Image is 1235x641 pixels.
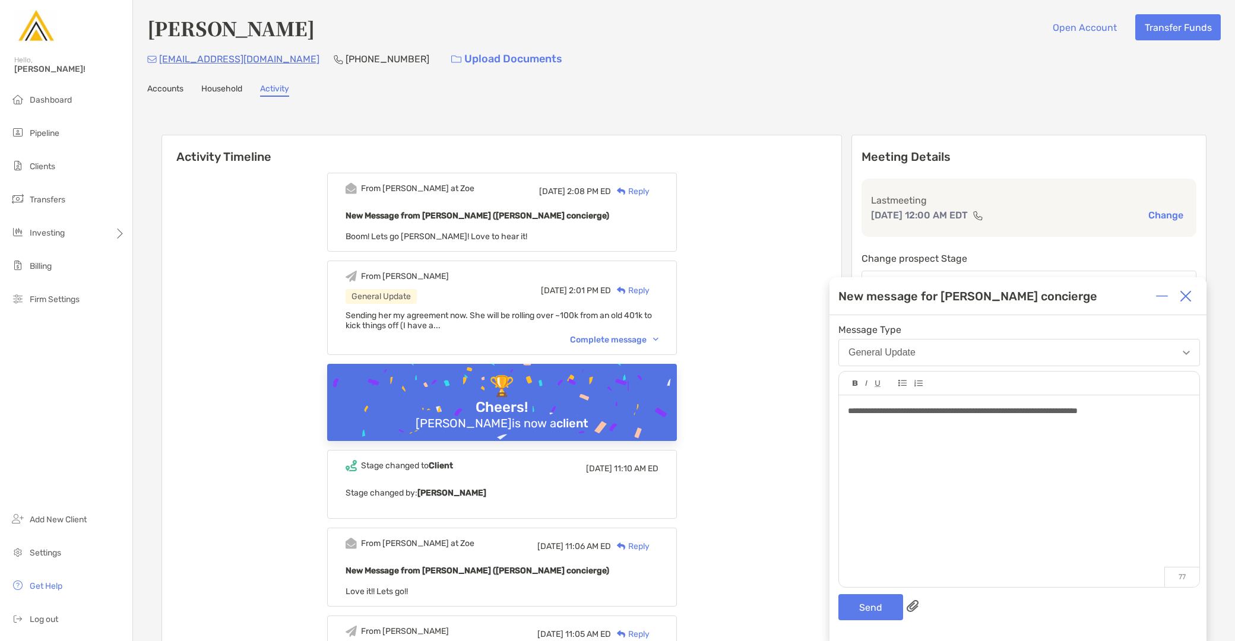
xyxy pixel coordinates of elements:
b: New Message from [PERSON_NAME] ([PERSON_NAME] concierge) [346,211,609,221]
img: Phone Icon [334,55,343,64]
img: Open dropdown arrow [1183,351,1190,355]
div: General Update [848,347,916,358]
img: Event icon [346,460,357,471]
span: [DATE] [539,186,565,196]
span: Transfers [30,195,65,205]
div: From [PERSON_NAME] at Zoe [361,538,474,548]
button: Transfer Funds [1135,14,1221,40]
button: General Update [838,339,1200,366]
img: Reply icon [617,188,626,195]
img: Email Icon [147,56,157,63]
img: logout icon [11,611,25,626]
span: [DATE] [586,464,612,474]
h4: [PERSON_NAME] [147,14,315,42]
span: Clients [30,161,55,172]
span: Pipeline [30,128,59,138]
div: Complete message [570,335,658,345]
img: Editor control icon [865,380,867,386]
div: Reply [611,185,650,198]
span: 2:08 PM ED [567,186,611,196]
img: Event icon [346,271,357,282]
div: [PERSON_NAME] is now a [411,416,593,430]
div: Reply [611,628,650,640]
img: get-help icon [11,578,25,592]
div: Reply [611,284,650,297]
span: [DATE] [537,541,563,551]
p: [PHONE_NUMBER] [346,52,429,66]
img: Editor control icon [914,380,923,387]
div: 🏆 [484,375,519,399]
span: Dashboard [30,95,72,105]
span: Settings [30,548,61,558]
button: Open Account [1043,14,1126,40]
span: 11:06 AM ED [565,541,611,551]
p: Meeting Details [862,150,1196,164]
span: Message Type [838,324,1200,335]
img: pipeline icon [11,125,25,139]
a: Activity [260,84,289,97]
img: Event icon [346,183,357,194]
span: Investing [30,228,65,238]
h6: Activity Timeline [162,135,841,164]
a: Household [201,84,242,97]
img: dashboard icon [11,92,25,106]
img: Event icon [346,538,357,549]
div: New message for [PERSON_NAME] concierge [838,289,1097,303]
p: Stage changed by: [346,485,658,500]
span: Firm Settings [30,294,80,304]
p: 77 [1164,567,1199,587]
a: Upload Documents [444,46,570,72]
img: Expand or collapse [1156,290,1168,302]
span: [PERSON_NAME]! [14,64,125,74]
p: Last meeting [871,193,1187,208]
span: Boom! Lets go [PERSON_NAME]! Love to hear it! [346,231,527,242]
span: Sending her my agreement now. She will be rolling over ~100k from an old 401k to kick things off ... [346,310,652,331]
img: clients icon [11,158,25,173]
span: Billing [30,261,52,271]
div: From [PERSON_NAME] at Zoe [361,183,474,193]
button: Send [838,594,903,620]
div: Reply [611,540,650,553]
b: New Message from [PERSON_NAME] ([PERSON_NAME] concierge) [346,566,609,576]
img: Reply icon [617,542,626,550]
img: add_new_client icon [11,512,25,526]
span: Get Help [30,581,62,591]
b: [PERSON_NAME] [417,488,486,498]
p: [DATE] 12:00 AM EDT [871,208,968,223]
b: Client [429,461,453,471]
img: firm-settings icon [11,291,25,306]
span: 11:05 AM ED [565,629,611,639]
span: Log out [30,614,58,624]
img: Reply icon [617,630,626,638]
p: Change prospect Stage [862,251,1196,266]
img: button icon [451,55,461,64]
div: From [PERSON_NAME] [361,271,449,281]
img: billing icon [11,258,25,272]
button: Client [862,271,1196,298]
span: [DATE] [537,629,563,639]
img: Editor control icon [875,380,881,387]
a: Accounts [147,84,183,97]
img: Editor control icon [898,380,907,386]
span: Love it!! Lets go!! [346,586,408,596]
div: Cheers! [471,399,533,416]
img: transfers icon [11,192,25,206]
span: 11:10 AM ED [614,464,658,474]
span: 2:01 PM ED [569,285,611,296]
div: From [PERSON_NAME] [361,626,449,636]
img: settings icon [11,545,25,559]
div: Stage changed to [361,461,453,471]
button: Change [1145,209,1187,221]
span: Add New Client [30,515,87,525]
img: Reply icon [617,287,626,294]
div: General Update [346,289,417,304]
img: investing icon [11,225,25,239]
b: client [556,416,588,430]
img: Confetti [327,364,677,467]
img: paperclip attachments [907,600,919,612]
p: [EMAIL_ADDRESS][DOMAIN_NAME] [159,52,319,66]
img: Event icon [346,626,357,637]
img: Close [1180,290,1192,302]
span: [DATE] [541,285,567,296]
img: communication type [973,211,983,220]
